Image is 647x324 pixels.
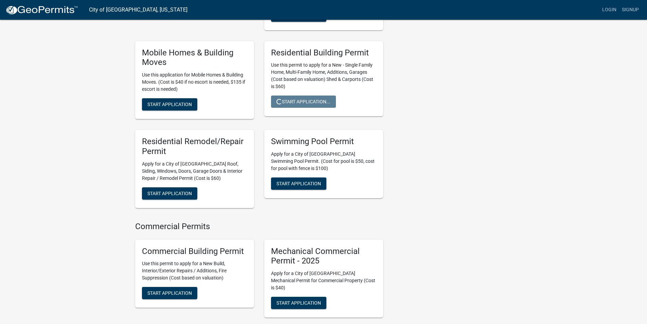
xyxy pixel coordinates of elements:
a: Signup [619,3,642,16]
h5: Residential Building Permit [271,48,376,58]
p: Use this permit to apply for a New Build, Interior/Exterior Repairs / Additions, Fire Suppression... [142,260,247,282]
span: Start Application [147,190,192,196]
button: Start Application [142,98,197,110]
p: Use this permit to apply for a New - Single Family Home, Multi-Family Home, Additions, Garages (C... [271,62,376,90]
h5: Swimming Pool Permit [271,137,376,147]
h5: Mechanical Commercial Permit - 2025 [271,246,376,266]
p: Apply for a City of [GEOGRAPHIC_DATA] Roof, Siding, Windows, Doors, Garage Doors & Interior Repai... [142,160,247,182]
a: City of [GEOGRAPHIC_DATA], [US_STATE] [89,4,187,16]
button: Start Application [142,187,197,200]
span: Start Application... [276,99,330,104]
h5: Residential Remodel/Repair Permit [142,137,247,156]
button: Start Application... [271,96,336,108]
span: Start Application [276,181,321,186]
span: Start Application [147,102,192,107]
p: Apply for a City of [GEOGRAPHIC_DATA] Swimming Pool Permit. (Cost for pool is $50, cost for pool ... [271,151,376,172]
h5: Commercial Building Permit [142,246,247,256]
span: Start Application [147,290,192,296]
h4: Commercial Permits [135,222,383,232]
p: Use this application for Mobile Homes & Building Moves. (Cost is $40 if no escort is needed, $135... [142,71,247,93]
h5: Mobile Homes & Building Moves [142,48,247,68]
button: Start Application [271,297,326,309]
p: Apply for a City of [GEOGRAPHIC_DATA] Mechanical Permit for Commercial Property (Cost is $40) [271,270,376,291]
button: Start Application [271,10,326,22]
button: Start Application [142,287,197,299]
span: Start Application [276,300,321,306]
a: Login [599,3,619,16]
button: Start Application [271,177,326,190]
